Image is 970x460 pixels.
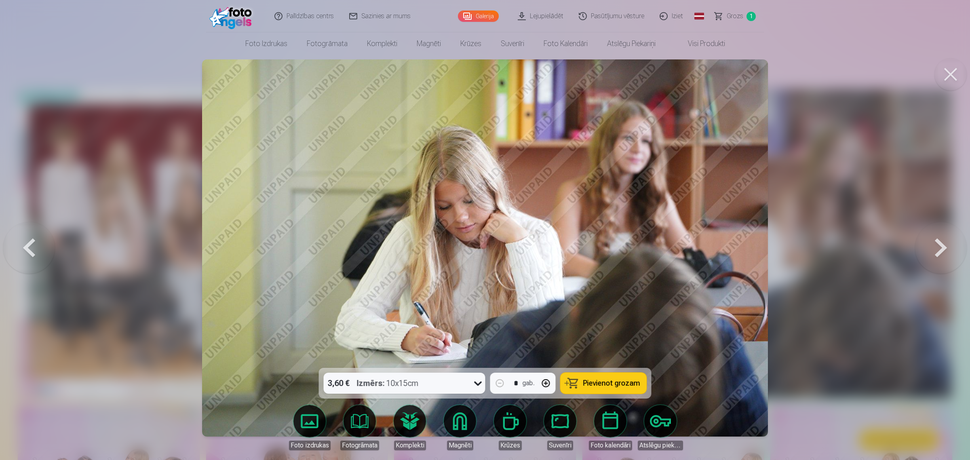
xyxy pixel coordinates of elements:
[357,373,419,394] div: 10x15cm
[491,32,534,55] a: Suvenīri
[561,373,647,394] button: Pievienot grozam
[387,405,432,450] a: Komplekti
[589,441,632,450] div: Foto kalendāri
[583,380,640,387] span: Pievienot grozam
[458,11,499,22] a: Galerija
[534,32,597,55] a: Foto kalendāri
[289,441,331,450] div: Foto izdrukas
[236,32,297,55] a: Foto izdrukas
[547,441,573,450] div: Suvenīri
[357,32,407,55] a: Komplekti
[638,405,683,450] a: Atslēgu piekariņi
[487,405,533,450] a: Krūzes
[394,441,426,450] div: Komplekti
[451,32,491,55] a: Krūzes
[437,405,483,450] a: Magnēti
[357,378,385,389] strong: Izmērs :
[727,11,743,21] span: Grozs
[447,441,473,450] div: Magnēti
[588,405,633,450] a: Foto kalendāri
[665,32,735,55] a: Visi produkti
[209,3,256,29] img: /fa1
[597,32,665,55] a: Atslēgu piekariņi
[538,405,583,450] a: Suvenīri
[407,32,451,55] a: Magnēti
[297,32,357,55] a: Fotogrāmata
[746,12,756,21] span: 1
[638,441,683,450] div: Atslēgu piekariņi
[324,373,354,394] div: 3,60 €
[337,405,382,450] a: Fotogrāmata
[523,378,535,388] div: gab.
[287,405,332,450] a: Foto izdrukas
[499,441,522,450] div: Krūzes
[340,441,379,450] div: Fotogrāmata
